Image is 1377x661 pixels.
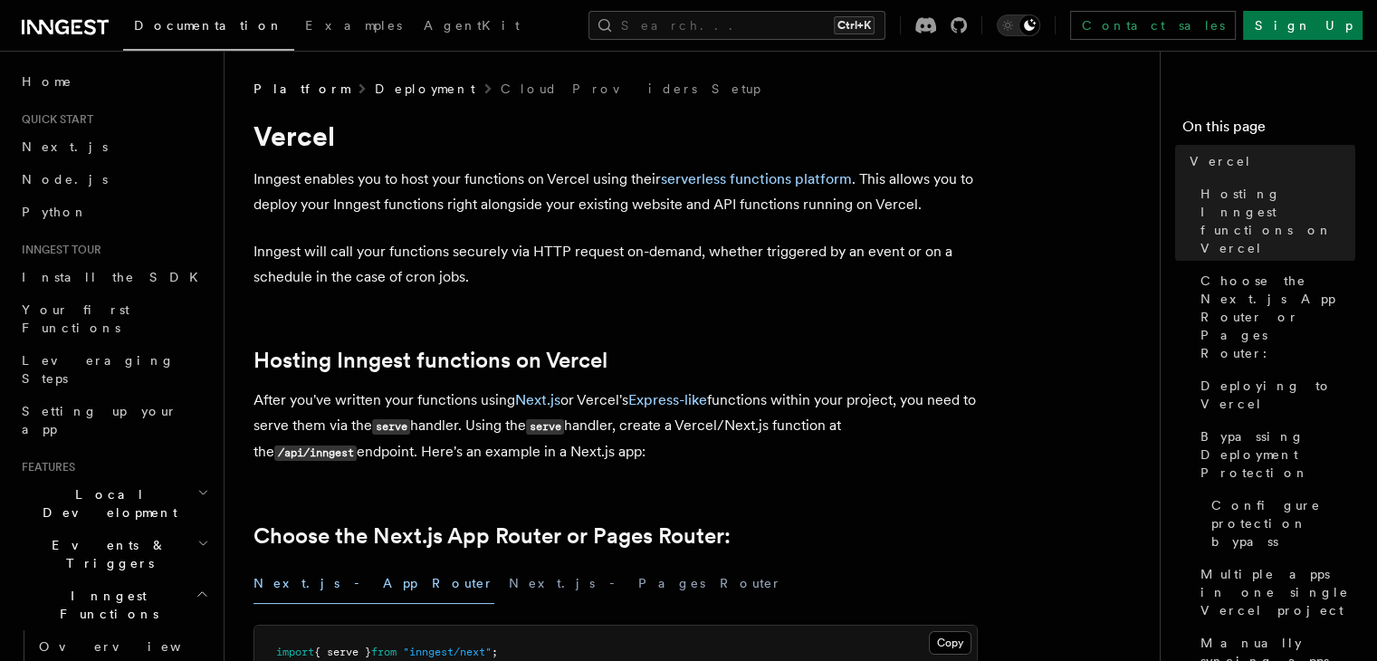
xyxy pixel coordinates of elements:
span: Inngest Functions [14,587,196,623]
span: Deploying to Vercel [1200,377,1355,413]
span: ; [492,646,498,658]
a: Hosting Inngest functions on Vercel [1193,177,1355,264]
span: Install the SDK [22,270,209,284]
span: Vercel [1190,152,1252,170]
a: Choose the Next.js App Router or Pages Router: [1193,264,1355,369]
button: Inngest Functions [14,580,213,630]
code: serve [526,419,564,435]
a: Leveraging Steps [14,344,213,395]
p: Inngest will call your functions securely via HTTP request on-demand, whether triggered by an eve... [253,239,978,290]
span: Platform [253,80,349,98]
code: serve [372,419,410,435]
span: from [371,646,397,658]
a: Choose the Next.js App Router or Pages Router: [253,523,731,549]
span: Your first Functions [22,302,129,335]
a: Contact sales [1070,11,1236,40]
span: { serve } [314,646,371,658]
button: Search...Ctrl+K [588,11,885,40]
span: import [276,646,314,658]
a: Bypassing Deployment Protection [1193,420,1355,489]
span: Overview [39,639,225,654]
p: Inngest enables you to host your functions on Vercel using their . This allows you to deploy your... [253,167,978,217]
button: Copy [929,631,971,655]
button: Toggle dark mode [997,14,1040,36]
span: Home [22,72,72,91]
h1: Vercel [253,120,978,152]
span: "inngest/next" [403,646,492,658]
span: Local Development [14,485,197,522]
span: Setting up your app [22,404,177,436]
button: Events & Triggers [14,529,213,580]
span: Multiple apps in one single Vercel project [1200,565,1355,619]
button: Next.js - Pages Router [509,563,782,604]
a: Documentation [123,5,294,51]
span: Documentation [134,18,283,33]
kbd: Ctrl+K [834,16,875,34]
a: Deploying to Vercel [1193,369,1355,420]
button: Next.js - App Router [253,563,494,604]
a: Python [14,196,213,228]
span: Python [22,205,88,219]
span: Quick start [14,112,93,127]
a: Examples [294,5,413,49]
a: Deployment [375,80,475,98]
span: Next.js [22,139,108,154]
span: Events & Triggers [14,536,197,572]
a: Your first Functions [14,293,213,344]
a: serverless functions platform [661,170,852,187]
a: Setting up your app [14,395,213,445]
span: Node.js [22,172,108,187]
p: After you've written your functions using or Vercel's functions within your project, you need to ... [253,388,978,465]
a: Next.js [515,391,560,408]
a: AgentKit [413,5,531,49]
a: Express-like [628,391,707,408]
span: Choose the Next.js App Router or Pages Router: [1200,272,1355,362]
span: Leveraging Steps [22,353,175,386]
a: Cloud Providers Setup [501,80,760,98]
a: Configure protection bypass [1204,489,1355,558]
span: Hosting Inngest functions on Vercel [1200,185,1355,257]
span: Bypassing Deployment Protection [1200,427,1355,482]
h4: On this page [1182,116,1355,145]
a: Node.js [14,163,213,196]
button: Local Development [14,478,213,529]
a: Multiple apps in one single Vercel project [1193,558,1355,627]
span: Inngest tour [14,243,101,257]
a: Sign Up [1243,11,1363,40]
a: Vercel [1182,145,1355,177]
code: /api/inngest [274,445,357,461]
a: Install the SDK [14,261,213,293]
span: Features [14,460,75,474]
span: Configure protection bypass [1211,496,1355,551]
span: AgentKit [424,18,520,33]
span: Examples [305,18,402,33]
a: Next.js [14,130,213,163]
a: Hosting Inngest functions on Vercel [253,348,607,373]
a: Home [14,65,213,98]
